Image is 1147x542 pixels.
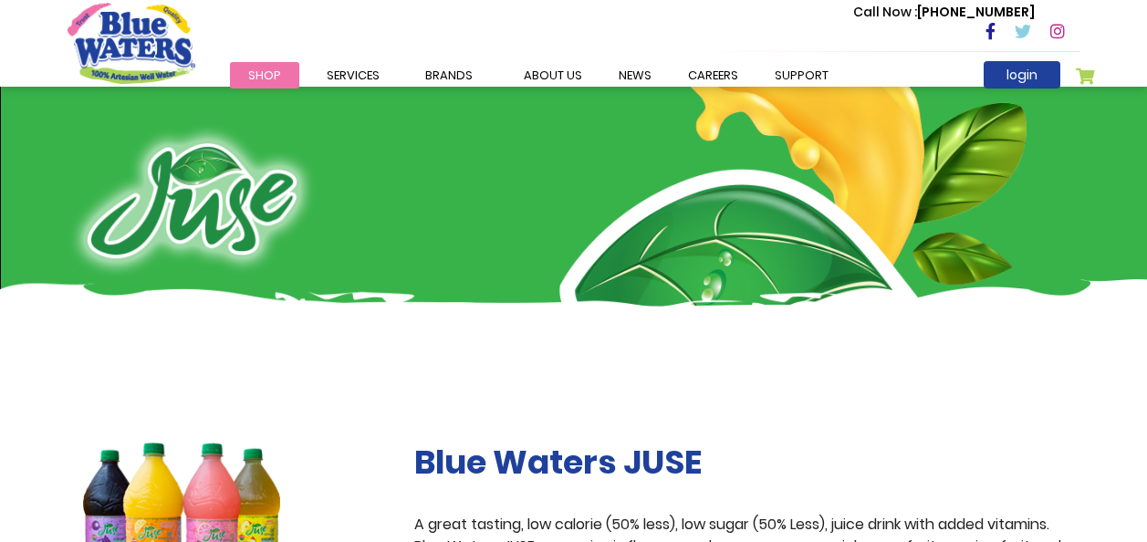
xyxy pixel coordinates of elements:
[414,443,1080,482] h2: Blue Waters JUSE
[425,67,473,84] span: Brands
[600,62,670,89] a: News
[853,3,1035,22] p: [PHONE_NUMBER]
[506,62,600,89] a: about us
[756,62,847,89] a: support
[853,3,917,21] span: Call Now :
[327,67,380,84] span: Services
[68,3,195,83] a: store logo
[984,61,1060,89] a: login
[248,67,281,84] span: Shop
[670,62,756,89] a: careers
[68,123,317,278] img: juse-logo.png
